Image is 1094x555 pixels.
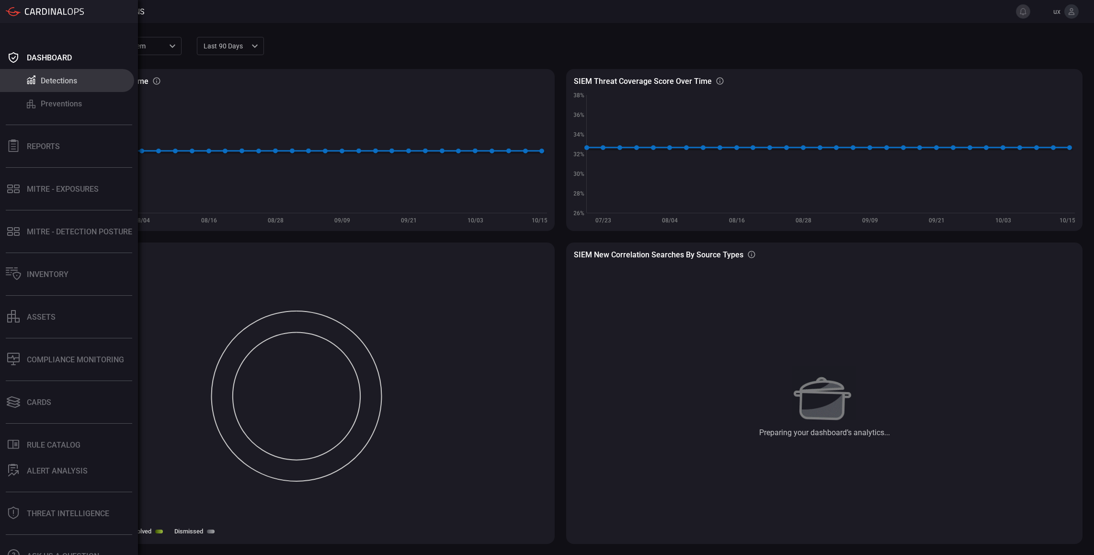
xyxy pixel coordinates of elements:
[27,142,60,151] div: Reports
[595,217,611,224] text: 07/23
[126,528,151,535] label: Resolved
[134,217,150,224] text: 08/04
[573,151,584,158] text: 32%
[532,217,547,224] text: 10/15
[792,366,856,420] img: Preparing your dashboard’s analytics...
[995,217,1011,224] text: 10/03
[41,99,82,108] div: Preventions
[27,227,132,236] div: MITRE - Detection Posture
[27,312,56,322] div: assets
[27,185,99,194] div: MITRE - Exposures
[27,398,51,407] div: Cards
[662,217,678,224] text: 08/04
[796,217,811,224] text: 08/28
[1060,217,1075,224] text: 10/15
[573,171,584,177] text: 30%
[204,41,249,51] p: Last 90 days
[401,217,417,224] text: 09/21
[862,217,878,224] text: 09/09
[573,131,584,138] text: 34%
[27,53,72,62] div: Dashboard
[467,217,483,224] text: 10/03
[573,210,584,217] text: 26%
[174,528,203,535] label: Dismissed
[573,92,584,99] text: 38%
[334,217,350,224] text: 09/09
[729,217,745,224] text: 08/16
[41,76,77,85] div: Detections
[574,77,712,86] h3: SIEM Threat coverage score over time
[27,355,124,364] div: Compliance Monitoring
[201,217,217,224] text: 08/16
[27,509,109,518] div: Threat Intelligence
[759,428,890,437] div: Preparing your dashboard’s analytics...
[268,217,284,224] text: 08/28
[27,270,68,279] div: Inventory
[573,190,584,197] text: 28%
[27,466,88,475] div: ALERT ANALYSIS
[1034,8,1060,15] span: ux
[574,250,743,259] h3: SIEM New correlation searches by source types
[929,217,945,224] text: 09/21
[573,112,584,118] text: 36%
[27,440,80,450] div: Rule Catalog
